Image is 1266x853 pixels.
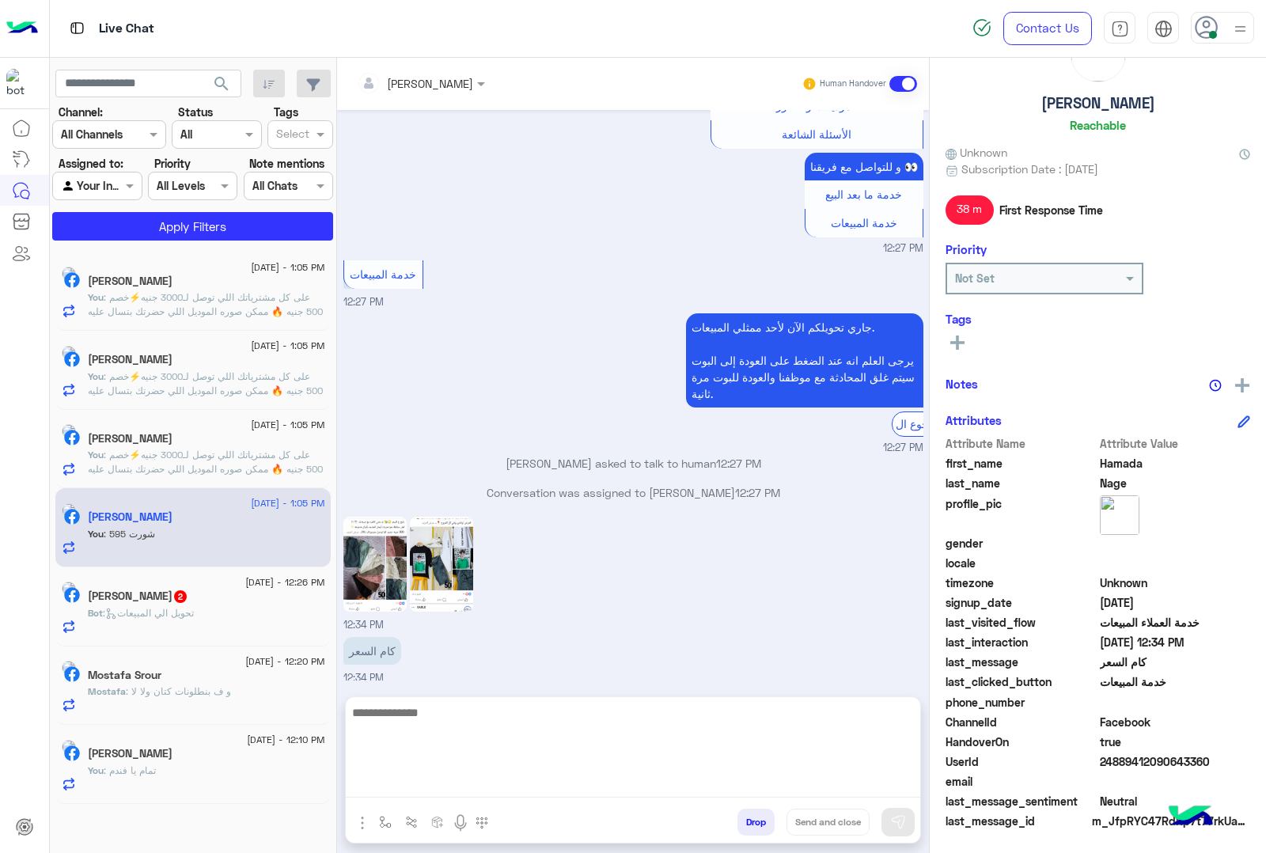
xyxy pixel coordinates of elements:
span: email [946,773,1097,790]
label: Note mentions [249,155,324,172]
span: تمام يا فندم [104,764,156,776]
span: locale [946,555,1097,571]
span: Attribute Value [1100,435,1251,452]
label: Tags [274,104,298,120]
span: search [212,74,231,93]
img: picture [62,346,76,360]
span: profile_pic [946,495,1097,532]
img: tab [67,18,87,38]
span: Unknown [1100,574,1251,591]
span: على كل مشترياتك اللي توصل لـ3000 جنيه⚡خصم 500 جنيه 🔥 ممكن صوره الموديل اللي حضرتك بتسال عليه [88,291,323,317]
span: 12:27 PM [735,486,780,499]
img: tab [1111,20,1129,38]
img: hulul-logo.png [1163,790,1219,845]
p: 23/8/2025, 12:34 PM [343,637,401,665]
span: last_clicked_button [946,673,1097,690]
span: timezone [946,574,1097,591]
h5: [PERSON_NAME] [1041,94,1155,112]
span: [DATE] - 1:05 PM [251,418,324,432]
img: Facebook [64,745,80,761]
span: 0 [1100,793,1251,809]
span: 12:27 PM [883,241,923,256]
span: Unknown [946,144,1007,161]
span: الأسئلة الشائعة [782,127,851,141]
span: [DATE] - 1:05 PM [251,496,324,510]
img: send attachment [353,813,372,832]
button: Send and close [787,809,870,836]
span: Attribute Name [946,435,1097,452]
h5: Ahmed Magdy [88,590,188,603]
span: 12:27 PM [883,441,923,456]
a: Contact Us [1003,12,1092,45]
h6: Reachable [1070,118,1126,132]
span: على كل مشترياتك اللي توصل لـ3000 جنيه⚡خصم 500 جنيه 🔥 ممكن صوره الموديل اللي حضرتك بتسال عليه [88,370,323,396]
h6: Notes [946,377,978,391]
div: Select [274,125,309,146]
span: UserId [946,753,1097,770]
label: Priority [154,155,191,172]
span: Mostafa [88,685,126,697]
img: Trigger scenario [405,816,418,828]
span: last_interaction [946,634,1097,650]
p: Live Chat [99,18,154,40]
img: Facebook [64,509,80,525]
span: first_name [946,455,1097,472]
label: Assigned to: [59,155,123,172]
p: 23/8/2025, 12:27 PM [686,313,923,408]
h5: علي رضا ال زيدان [88,432,172,445]
h5: Rasha Elsayed [88,747,172,760]
h6: Attributes [946,413,1002,427]
div: الرجوع ال Bot [892,411,967,436]
img: Facebook [64,666,80,682]
label: Status [178,104,213,120]
span: [DATE] - 12:10 PM [247,733,324,747]
img: notes [1209,379,1222,392]
button: Trigger scenario [399,809,425,835]
span: First Response Time [999,202,1103,218]
span: 12:27 PM [343,296,384,308]
img: Facebook [64,430,80,445]
span: : تحويل الي المبيعات [103,607,194,619]
a: tab [1104,12,1135,45]
span: You [88,291,104,303]
h5: Mostafa Srour [88,669,161,682]
span: null [1100,694,1251,711]
img: Logo [6,12,38,45]
span: خدمة ما بعد البيع [825,188,902,201]
span: 2025-08-23T09:26:50.287Z [1100,594,1251,611]
span: [DATE] - 12:20 PM [245,654,324,669]
p: 23/8/2025, 12:27 PM [805,153,923,180]
button: select flow [373,809,399,835]
span: 12:34 PM [343,672,384,684]
span: و ف بنطلونات كتان ولا لا [126,685,231,697]
img: Facebook [64,351,80,367]
span: 0 [1100,714,1251,730]
img: send message [890,814,906,830]
span: phone_number [946,694,1097,711]
img: add [1235,378,1249,392]
h6: Priority [946,242,987,256]
img: profile [1230,19,1250,39]
span: gender [946,535,1097,552]
img: Image [410,517,473,612]
span: Bot [88,607,103,619]
img: picture [62,740,76,754]
span: You [88,370,104,382]
img: Facebook [64,272,80,288]
span: 2025-08-23T09:34:08.045Z [1100,634,1251,650]
button: search [203,70,241,104]
img: picture [62,267,76,281]
span: null [1100,555,1251,571]
span: 38 m [946,195,994,224]
span: Subscription Date : [DATE] [961,161,1098,177]
span: شورت 595 [104,528,155,540]
span: last_name [946,475,1097,491]
button: Drop [737,809,775,836]
span: [DATE] - 12:26 PM [245,575,324,590]
span: Nage [1100,475,1251,491]
span: null [1100,773,1251,790]
span: last_message [946,654,1097,670]
span: [DATE] - 1:05 PM [251,339,324,353]
span: 12:34 PM [343,619,384,631]
img: picture [62,661,76,675]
